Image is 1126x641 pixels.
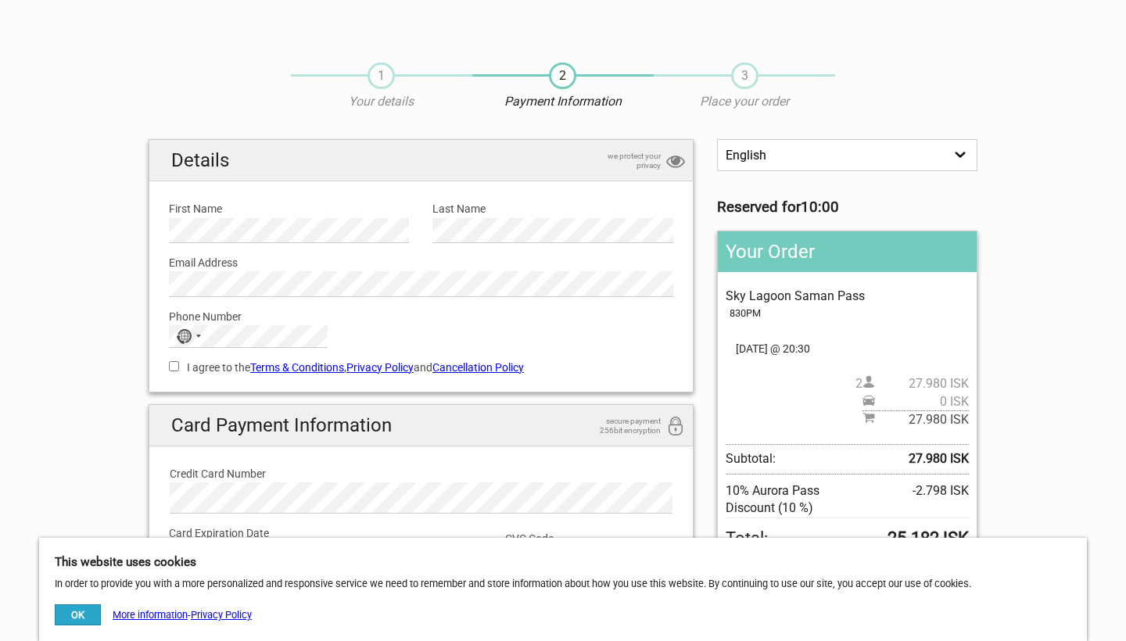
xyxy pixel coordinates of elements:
[913,482,969,517] span: -2.798 ISK
[169,308,673,325] label: Phone Number
[888,530,969,547] strong: 25.182 ISK
[875,393,969,410] span: 0 ISK
[170,465,672,482] label: Credit Card Number
[666,152,685,173] i: privacy protection
[726,288,865,303] span: Sky Lagoon Saman Pass
[250,361,344,374] a: Terms & Conditions
[862,393,969,410] span: Pickup price
[169,525,673,542] label: Card Expiration Date
[169,254,673,271] label: Email Address
[726,340,969,357] span: [DATE] @ 20:30
[726,530,969,548] span: Total to be paid
[191,609,252,621] a: Privacy Policy
[718,231,977,272] h2: Your Order
[432,200,672,217] label: Last Name
[730,305,969,322] div: 830PM
[55,604,252,625] div: -
[801,199,839,216] strong: 10:00
[731,63,758,89] span: 3
[39,538,1087,641] div: In order to provide you with a more personalized and responsive service we need to remember and s...
[169,200,409,217] label: First Name
[169,359,673,376] label: I agree to the , and
[666,417,685,438] i: 256bit encryption
[149,405,693,446] h2: Card Payment Information
[170,326,209,346] button: Selected country
[149,140,693,181] h2: Details
[862,410,969,428] span: Subtotal
[472,93,654,110] p: Payment Information
[55,553,1071,571] h5: This website uses cookies
[726,444,969,474] span: Subtotal
[432,361,524,374] a: Cancellation Policy
[549,63,576,89] span: 2
[291,93,472,110] p: Your details
[654,93,835,110] p: Place your order
[583,152,661,170] span: we protect your privacy
[726,482,872,517] span: 10% Aurora Pass Discount (10 %)
[505,530,673,547] label: CVC Code
[875,375,969,392] span: 27.980 ISK
[55,604,101,625] button: OK
[583,417,661,435] span: secure payment 256bit encryption
[875,411,969,428] span: 27.980 ISK
[717,199,977,216] h3: Reserved for
[368,63,395,89] span: 1
[113,609,188,621] a: More information
[855,375,969,392] span: 2 person(s)
[346,361,414,374] a: Privacy Policy
[909,450,969,467] strong: 27.980 ISK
